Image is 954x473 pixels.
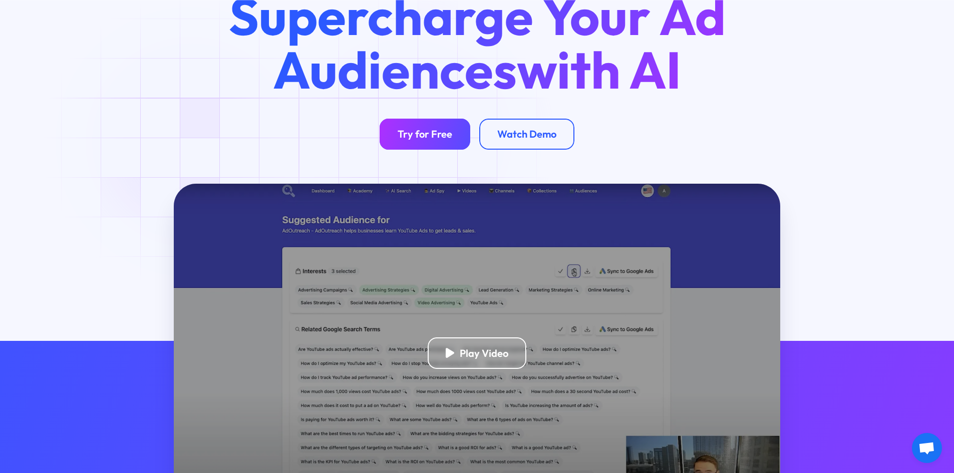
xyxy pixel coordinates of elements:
div: Play Video [460,347,508,359]
a: Try for Free [380,119,470,150]
span: with AI [517,37,681,102]
div: Watch Demo [497,128,556,140]
div: Try for Free [398,128,452,140]
a: Open chat [912,433,942,463]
